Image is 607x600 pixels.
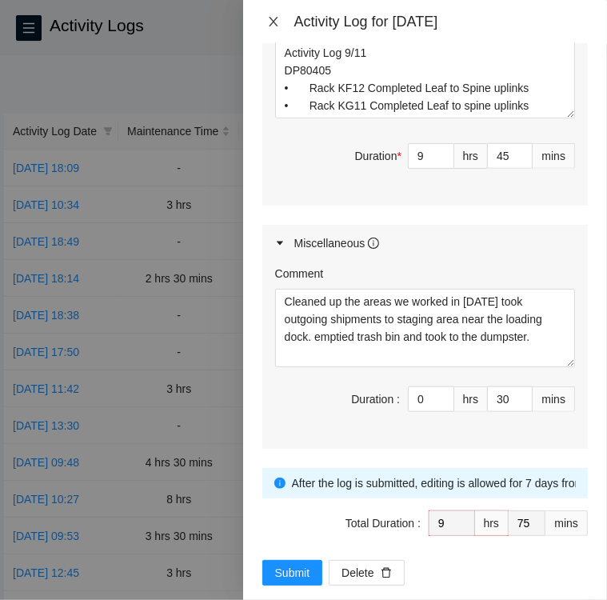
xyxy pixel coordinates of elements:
[262,225,588,262] div: Miscellaneous info-circle
[341,564,373,582] span: Delete
[351,390,400,408] div: Duration :
[262,560,323,586] button: Submit
[545,510,588,536] div: mins
[355,147,401,165] div: Duration
[294,13,588,30] div: Activity Log for [DATE]
[533,143,575,169] div: mins
[275,40,575,118] textarea: Comment
[275,564,310,582] span: Submit
[345,514,421,532] div: Total Duration :
[475,510,509,536] div: hrs
[454,386,488,412] div: hrs
[454,143,488,169] div: hrs
[294,234,380,252] div: Miscellaneous
[329,560,404,586] button: Deletedelete
[275,265,324,282] label: Comment
[262,14,285,30] button: Close
[274,478,286,489] span: info-circle
[275,238,285,248] span: caret-right
[381,567,392,580] span: delete
[368,238,379,249] span: info-circle
[275,289,575,367] textarea: Comment
[267,15,280,28] span: close
[533,386,575,412] div: mins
